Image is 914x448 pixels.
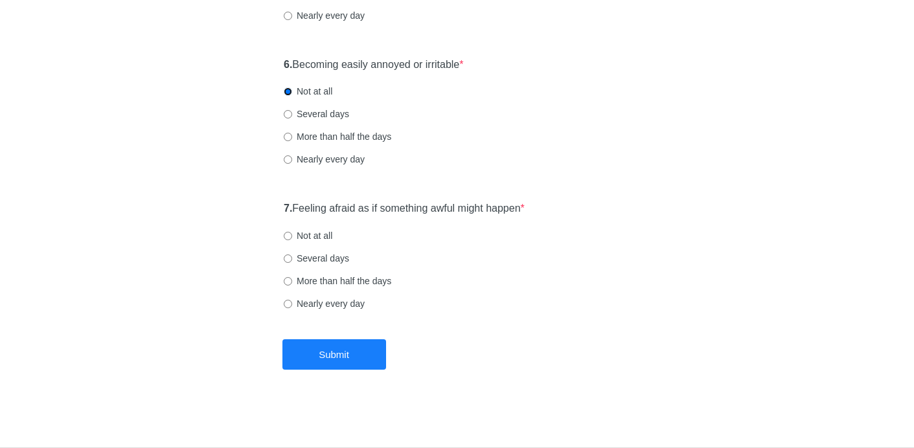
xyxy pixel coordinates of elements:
[284,153,365,166] label: Nearly every day
[284,12,292,20] input: Nearly every day
[284,203,292,214] strong: 7.
[284,87,292,96] input: Not at all
[284,229,332,242] label: Not at all
[284,85,332,98] label: Not at all
[284,232,292,240] input: Not at all
[282,339,386,370] button: Submit
[284,252,349,265] label: Several days
[284,277,292,286] input: More than half the days
[284,110,292,118] input: Several days
[284,133,292,141] input: More than half the days
[284,201,525,216] label: Feeling afraid as if something awful might happen
[284,297,365,310] label: Nearly every day
[284,107,349,120] label: Several days
[284,254,292,263] input: Several days
[284,274,391,287] label: More than half the days
[284,59,292,70] strong: 6.
[284,300,292,308] input: Nearly every day
[284,58,464,73] label: Becoming easily annoyed or irritable
[284,130,391,143] label: More than half the days
[284,9,365,22] label: Nearly every day
[284,155,292,164] input: Nearly every day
